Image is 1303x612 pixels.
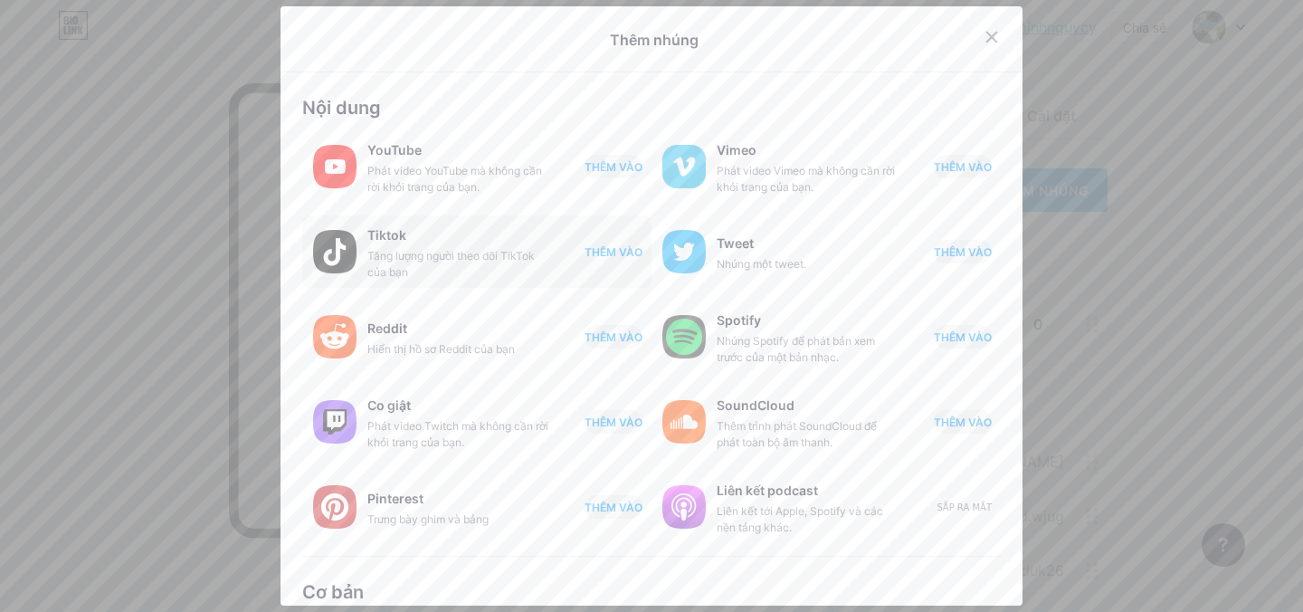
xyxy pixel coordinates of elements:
font: Co giật [367,397,411,413]
font: Nhúng Spotify để phát bản xem trước của một bản nhạc. [717,334,875,364]
img: Spotify [662,315,706,359]
font: Trưng bày ghim và bảng [367,512,489,526]
font: Nhúng một tweet. [717,257,806,271]
img: co giật [313,400,357,444]
font: Tăng lượng người theo dõi TikTok của bạn [367,249,535,279]
font: SoundCloud [717,397,794,413]
font: THÊM VÀO [934,160,992,174]
font: Phát video Twitch mà không cần rời khỏi trang của bạn. [367,419,548,449]
button: THÊM VÀO [934,155,992,178]
font: Reddit [367,320,407,336]
img: liên kết podcast [662,485,706,529]
font: Tweet [717,235,754,251]
img: reddit [313,315,357,359]
font: Thêm nhúng [610,31,699,49]
font: Sắp ra mắt [937,502,992,512]
font: Spotify [717,312,761,328]
font: Phát video YouTube mà không cần rời khỏi trang của bạn. [367,164,542,194]
img: youtube [313,145,357,188]
font: THÊM VÀO [585,160,642,174]
button: THÊM VÀO [585,495,642,519]
button: THÊM VÀO [934,410,992,434]
font: THÊM VÀO [934,416,992,429]
img: Twitter [662,230,706,273]
img: đám mây âm thanh [662,400,706,444]
font: YouTube [367,142,422,158]
font: THÊM VÀO [585,330,642,344]
font: THÊM VÀO [585,245,642,259]
font: THÊM VÀO [585,501,642,514]
button: THÊM VÀO [585,325,642,349]
font: Thêm trình phát SoundCloud để phát toàn bộ âm thanh. [717,419,877,449]
button: THÊM VÀO [585,155,642,178]
font: THÊM VÀO [934,330,992,344]
font: Vimeo [717,142,756,158]
font: Pinterest [367,491,423,506]
font: Liên kết tới Apple, Spotify và các nền tảng khác. [717,504,883,534]
font: Tiktok [367,227,406,243]
font: Liên kết podcast [717,483,818,498]
font: THÊM VÀO [934,245,992,259]
button: THÊM VÀO [934,325,992,349]
font: Phát video Vimeo mà không cần rời khỏi trang của bạn. [717,164,895,194]
font: THÊM VÀO [585,416,642,429]
img: vimeo [662,145,706,188]
font: Hiển thị hồ sơ Reddit của bạn [367,342,515,356]
button: THÊM VÀO [585,240,642,263]
img: Pinterest [313,485,357,529]
img: tiktok [313,230,357,273]
button: THÊM VÀO [585,410,642,434]
button: THÊM VÀO [934,240,992,263]
font: Cơ bản [302,581,364,603]
font: Nội dung [302,97,381,119]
